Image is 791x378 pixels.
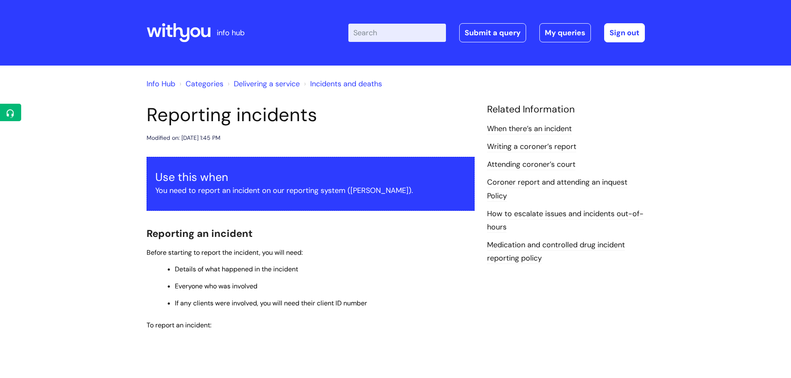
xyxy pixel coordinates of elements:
[175,265,298,273] span: Details of what happened in the incident
[487,159,575,170] a: Attending coroner’s court
[487,240,625,264] a: Medication and controlled drug incident reporting policy
[147,321,211,329] span: To report an incident:
[604,23,645,42] a: Sign out
[147,227,252,240] span: Reporting an incident
[147,133,220,143] div: Modified on: [DATE] 1:45 PM
[487,209,644,233] a: How to escalate issues and incidents out-of-hours
[217,26,245,39] p: info hub
[147,248,303,257] span: Before starting to report the incident, you will need:
[348,24,446,42] input: Search
[175,282,257,290] span: Everyone who was involved
[459,23,526,42] a: Submit a query
[155,184,466,197] p: You need to report an incident on our reporting system ([PERSON_NAME]).
[175,299,367,307] span: If any clients were involved, you will need their client ID number
[310,79,382,89] a: Incidents and deaths
[186,79,223,89] a: Categories
[225,77,300,90] li: Delivering a service
[487,124,572,134] a: When there’s an incident
[147,79,175,89] a: Info Hub
[147,104,475,126] h1: Reporting incidents
[348,23,645,42] div: | -
[302,77,382,90] li: Incidents and deaths
[539,23,591,42] a: My queries
[487,141,576,152] a: Writing a coroner’s report
[177,77,223,90] li: Solution home
[487,177,627,201] a: Coroner report and attending an inquest Policy
[487,104,645,115] h4: Related Information
[155,171,466,184] h3: Use this when
[234,79,300,89] a: Delivering a service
